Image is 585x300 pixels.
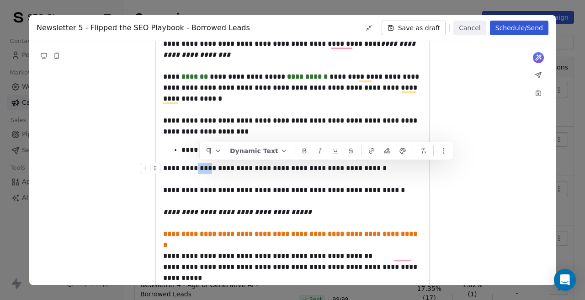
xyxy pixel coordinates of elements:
[382,21,446,35] button: Save as draft
[554,269,576,291] div: Open Intercom Messenger
[453,21,486,35] button: Cancel
[226,144,291,158] button: Dynamic Text
[490,21,548,35] button: Schedule/Send
[37,22,250,33] span: Newsletter 5 - Flipped the SEO Playbook - Borrowed Leads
